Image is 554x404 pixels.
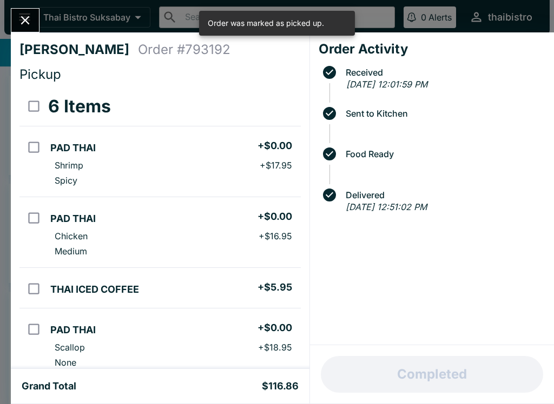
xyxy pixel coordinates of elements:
[48,96,111,117] h3: 6 Items
[262,380,299,393] h5: $116.86
[340,68,545,77] span: Received
[55,246,87,257] p: Medium
[319,41,545,57] h4: Order Activity
[260,160,292,171] p: + $17.95
[50,142,96,154] h5: PAD THAI
[258,210,292,223] h5: + $0.00
[55,342,85,353] p: Scallop
[50,212,96,225] h5: PAD THAI
[50,283,139,296] h5: THAI ICED COFFEE
[55,160,83,171] p: Shrimp
[11,9,39,32] button: Close
[138,42,230,58] h4: Order # 793192
[258,321,292,334] h5: + $0.00
[346,79,427,90] em: [DATE] 12:01:59 PM
[340,149,545,159] span: Food Ready
[258,139,292,152] h5: + $0.00
[340,109,545,118] span: Sent to Kitchen
[258,281,292,294] h5: + $5.95
[55,175,77,186] p: Spicy
[259,231,292,241] p: + $16.95
[346,201,427,212] em: [DATE] 12:51:02 PM
[208,14,324,32] div: Order was marked as picked up.
[55,231,88,241] p: Chicken
[22,380,76,393] h5: Grand Total
[19,42,138,58] h4: [PERSON_NAME]
[50,324,96,336] h5: PAD THAI
[55,357,76,368] p: None
[340,190,545,200] span: Delivered
[19,66,61,82] span: Pickup
[258,342,292,353] p: + $18.95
